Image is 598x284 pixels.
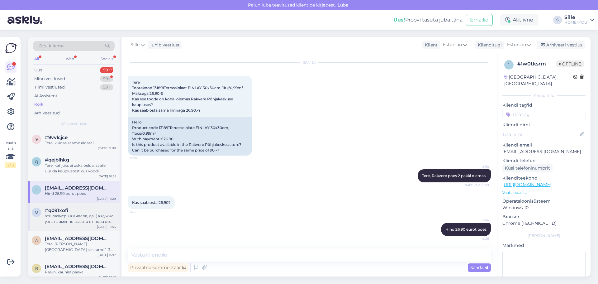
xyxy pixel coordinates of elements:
div: Arhiveeritud [34,110,60,116]
div: Kliendi info [502,93,586,98]
p: Kliendi nimi [502,122,586,128]
p: Märkmed [502,242,586,249]
span: Nähtud ✓ 15:50 [465,183,489,187]
div: [DATE] 15:17 [97,253,116,257]
span: Hind 26,90 eurot poes [445,227,486,232]
span: #qejblhkg [45,157,69,163]
p: Klienditeekond [502,175,586,181]
p: Vaata edasi ... [502,190,586,195]
div: S [553,16,562,24]
span: a [35,238,38,243]
div: [DATE] 15:16 [97,275,116,280]
span: l [36,187,38,192]
span: Luba [336,2,350,8]
div: Küsi telefoninumbrit [502,164,553,172]
a: [URL][DOMAIN_NAME] [502,182,551,187]
span: Sille [131,41,140,48]
span: 16:29 [466,236,489,241]
span: Estonian [443,41,462,48]
div: Web [64,55,75,63]
span: larissa.burdina@gmail.com [45,185,110,191]
div: Klienditugi [475,42,502,48]
div: Uus [34,67,42,73]
div: Hello Product code 131891Terrasse plate FINLAY 30x30cm, 11pcs/0.99m² With payment €26.90 Is this ... [128,117,252,156]
div: [GEOGRAPHIC_DATA], [GEOGRAPHIC_DATA] [504,74,573,87]
span: #q091xofi [45,208,68,213]
p: [EMAIL_ADDRESS][DOMAIN_NAME] [502,148,586,155]
div: 99+ [100,76,113,82]
div: Kõik [34,101,43,108]
span: aivo.palm@gmail.com [45,236,110,241]
div: AI Assistent [34,93,57,99]
p: Brauser [502,214,586,220]
span: Tere Tootekood 131891Terrassiplaat FINLAY 30x30cm, 11tk/0,99m² Maksega 26,90 € Kas see toode on k... [132,80,243,113]
span: Sille [466,218,489,223]
span: 15:25 [130,156,153,161]
div: 99+ [100,84,113,90]
span: 1 [508,62,510,67]
div: [DATE] 16:29 [97,196,116,201]
span: Offline [556,60,584,67]
span: r [35,266,38,271]
b: Uus! [393,17,405,23]
div: Vaata siia [5,140,16,168]
p: Kliendi telefon [502,157,586,164]
div: [PERSON_NAME] [502,233,586,238]
div: All [33,55,40,63]
div: [DATE] 15:53 [97,224,116,229]
span: 16:12 [130,209,153,214]
div: [DATE] [128,60,491,65]
input: Lisa nimi [503,131,578,138]
span: Sille [466,164,489,169]
p: Operatsioonisüsteem [502,198,586,205]
span: q [35,159,38,164]
div: Tere, kuidas saame aidata? [45,140,116,146]
div: 99+ [100,67,113,73]
span: Otsi kliente [39,43,64,49]
div: Tere, kahjuks ei oska öelda, saate uurida kauplustest kus voodi näidisena väljas. [45,163,116,174]
div: эти размеры я видела, да :( а нужно узнать именно высота от пола до сидения [45,213,116,224]
div: # 1w0tksrm [517,60,556,68]
div: Klient [422,42,438,48]
p: Windows 10 [502,205,586,211]
div: 2 / 3 [5,162,16,168]
div: Sille [564,15,587,20]
div: Palun, kaunist päeva [45,269,116,275]
div: Privaatne kommentaar [128,263,188,272]
div: Tiimi vestlused [34,84,65,90]
div: Tere, [PERSON_NAME] [GEOGRAPHIC_DATA] siis tarne 1-3 tööpäeva. [45,241,116,253]
p: Kliendi tag'id [502,102,586,108]
button: Emailid [466,14,493,26]
p: Chrome [TECHNICAL_ID] [502,220,586,227]
span: Kõik vestlused [60,121,88,127]
div: Proovi tasuta juba täna: [393,16,463,24]
span: reneest170@hotmail.com [45,264,110,269]
span: Saada [470,265,488,270]
div: [DATE] 16:31 [97,174,116,179]
div: juhib vestlust [148,42,180,48]
p: Kliendi email [502,142,586,148]
div: [DATE] 9:09 [98,146,116,151]
span: q [35,210,38,214]
div: HOME4YOU [564,20,587,25]
span: Kas saab osta 26,90? [132,200,171,205]
div: Minu vestlused [34,76,65,82]
span: #9vvlcjce [45,135,68,140]
div: Socials [99,55,115,63]
div: Hind 26,90 eurot poes [45,191,116,196]
span: Tere, Rakvere poes 2 pakki olemas. [422,173,486,178]
img: Askly Logo [5,42,17,54]
input: Lisa tag [502,110,586,119]
a: SilleHOME4YOU [564,15,594,25]
span: 9 [36,137,38,142]
div: Aktiivne [500,14,538,26]
span: Estonian [507,41,526,48]
div: Arhiveeri vestlus [537,41,585,49]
